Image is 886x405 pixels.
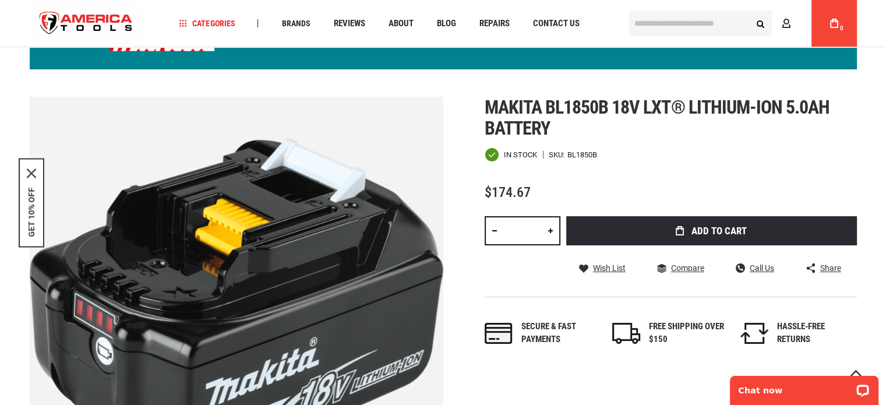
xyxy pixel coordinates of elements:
[740,323,768,344] img: returns
[328,16,370,31] a: Reviews
[276,16,315,31] a: Brands
[504,151,537,159] span: In stock
[333,19,365,28] span: Reviews
[383,16,418,31] a: About
[485,96,830,139] span: Makita bl1850b 18v lxt® lithium-ion 5.0ah battery
[579,263,626,273] a: Wish List
[436,19,456,28] span: Blog
[479,19,509,28] span: Repairs
[566,216,857,245] button: Add to Cart
[820,264,841,272] span: Share
[281,19,310,27] span: Brands
[691,226,747,236] span: Add to Cart
[671,264,704,272] span: Compare
[657,263,704,273] a: Compare
[174,16,240,31] a: Categories
[777,321,853,346] div: HASSLE-FREE RETURNS
[27,168,36,178] svg: close icon
[612,323,640,344] img: shipping
[527,16,584,31] a: Contact Us
[521,321,597,346] div: Secure & fast payments
[593,264,626,272] span: Wish List
[750,264,774,272] span: Call Us
[736,263,774,273] a: Call Us
[474,16,514,31] a: Repairs
[30,2,143,45] a: store logo
[567,151,597,159] div: BL1850B
[27,187,36,237] button: GET 10% OFF
[27,168,36,178] button: Close
[485,323,513,344] img: payments
[840,25,843,31] span: 0
[388,19,413,28] span: About
[532,19,579,28] span: Contact Us
[649,321,725,346] div: FREE SHIPPING OVER $150
[485,147,537,162] div: Availability
[179,19,235,27] span: Categories
[431,16,461,31] a: Blog
[485,184,531,200] span: $174.67
[722,368,886,405] iframe: LiveChat chat widget
[30,2,143,45] img: America Tools
[549,151,567,159] strong: SKU
[750,12,772,34] button: Search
